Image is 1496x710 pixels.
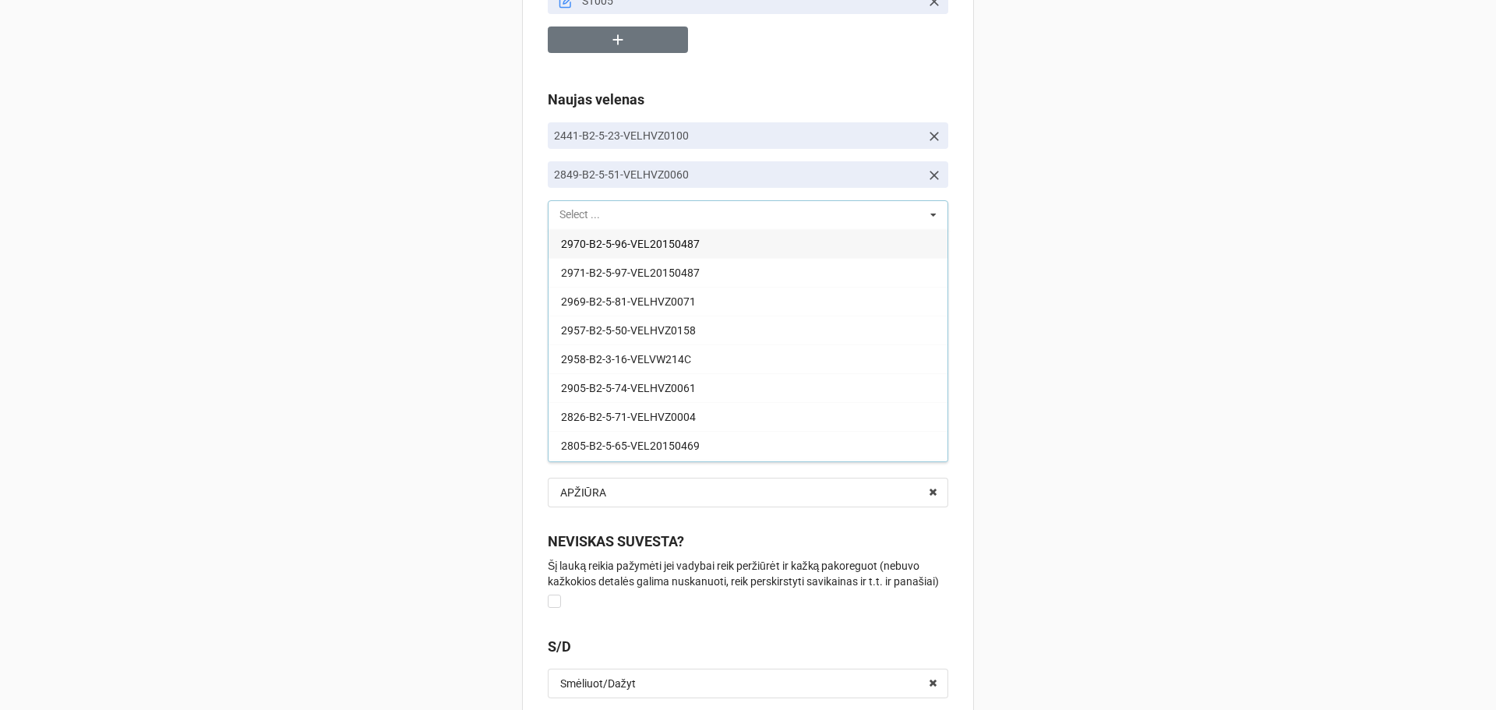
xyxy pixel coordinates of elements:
[561,353,691,366] span: 2958-B2-3-16-VELVW214C
[548,531,684,553] label: NEVISKAS SUVESTA?
[560,678,636,689] div: Smėliuot/Dažyt
[561,267,700,279] span: 2971-B2-5-97-VEL20150487
[554,128,920,143] p: 2441-B2-5-23-VELHVZ0100
[561,295,696,308] span: 2969-B2-5-81-VELHVZ0071
[561,382,696,394] span: 2905-B2-5-74-VELHVZ0061
[560,487,606,498] div: APŽIŪRA
[561,411,696,423] span: 2826-B2-5-71-VELHVZ0004
[548,558,948,589] p: Šį lauką reikia pažymėti jei vadybai reik peržiūrėt ir kažką pakoreguot (nebuvo kažkokios detalės...
[561,324,696,337] span: 2957-B2-5-50-VELHVZ0158
[561,238,700,250] span: 2970-B2-5-96-VEL20150487
[554,167,920,182] p: 2849-B2-5-51-VELHVZ0060
[561,440,700,452] span: 2805-B2-5-65-VEL20150469
[548,89,644,111] label: Naujas velenas
[548,636,571,658] label: S/D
